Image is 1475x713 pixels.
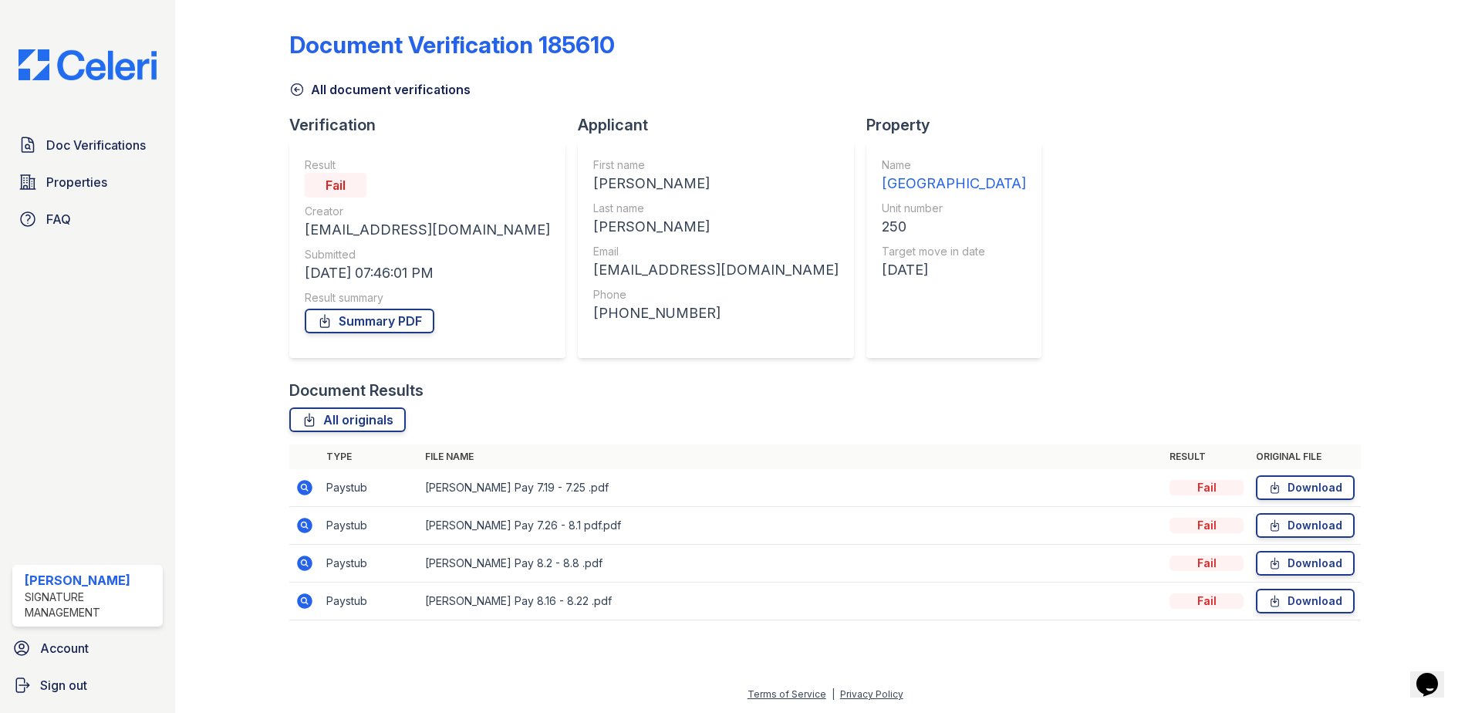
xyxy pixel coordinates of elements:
[46,173,107,191] span: Properties
[419,545,1163,583] td: [PERSON_NAME] Pay 8.2 - 8.8 .pdf
[1250,444,1361,469] th: Original file
[305,204,550,219] div: Creator
[593,287,839,302] div: Phone
[419,583,1163,620] td: [PERSON_NAME] Pay 8.16 - 8.22 .pdf
[12,130,163,161] a: Doc Verifications
[320,507,419,545] td: Paystub
[12,204,163,235] a: FAQ
[1170,593,1244,609] div: Fail
[578,114,866,136] div: Applicant
[419,507,1163,545] td: [PERSON_NAME] Pay 7.26 - 8.1 pdf.pdf
[12,167,163,198] a: Properties
[593,244,839,259] div: Email
[289,114,578,136] div: Verification
[25,571,157,590] div: [PERSON_NAME]
[305,290,550,306] div: Result summary
[882,173,1026,194] div: [GEOGRAPHIC_DATA]
[305,247,550,262] div: Submitted
[1170,556,1244,571] div: Fail
[6,670,169,701] a: Sign out
[882,201,1026,216] div: Unit number
[832,688,835,700] div: |
[305,173,366,198] div: Fail
[593,173,839,194] div: [PERSON_NAME]
[593,216,839,238] div: [PERSON_NAME]
[748,688,826,700] a: Terms of Service
[320,545,419,583] td: Paystub
[1256,589,1355,613] a: Download
[289,80,471,99] a: All document verifications
[1256,551,1355,576] a: Download
[25,590,157,620] div: Signature Management
[305,219,550,241] div: [EMAIL_ADDRESS][DOMAIN_NAME]
[1170,480,1244,495] div: Fail
[593,302,839,324] div: [PHONE_NUMBER]
[882,157,1026,173] div: Name
[882,259,1026,281] div: [DATE]
[305,262,550,284] div: [DATE] 07:46:01 PM
[419,444,1163,469] th: File name
[289,380,424,401] div: Document Results
[320,469,419,507] td: Paystub
[6,49,169,80] img: CE_Logo_Blue-a8612792a0a2168367f1c8372b55b34899dd931a85d93a1a3d3e32e68fde9ad4.png
[1256,475,1355,500] a: Download
[882,244,1026,259] div: Target move in date
[419,469,1163,507] td: [PERSON_NAME] Pay 7.19 - 7.25 .pdf
[866,114,1054,136] div: Property
[40,676,87,694] span: Sign out
[305,157,550,173] div: Result
[46,210,71,228] span: FAQ
[593,259,839,281] div: [EMAIL_ADDRESS][DOMAIN_NAME]
[320,444,419,469] th: Type
[1256,513,1355,538] a: Download
[320,583,419,620] td: Paystub
[593,201,839,216] div: Last name
[289,407,406,432] a: All originals
[46,136,146,154] span: Doc Verifications
[40,639,89,657] span: Account
[1170,518,1244,533] div: Fail
[305,309,434,333] a: Summary PDF
[882,216,1026,238] div: 250
[882,157,1026,194] a: Name [GEOGRAPHIC_DATA]
[289,31,615,59] div: Document Verification 185610
[593,157,839,173] div: First name
[1163,444,1250,469] th: Result
[6,633,169,664] a: Account
[840,688,903,700] a: Privacy Policy
[1410,651,1460,698] iframe: chat widget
